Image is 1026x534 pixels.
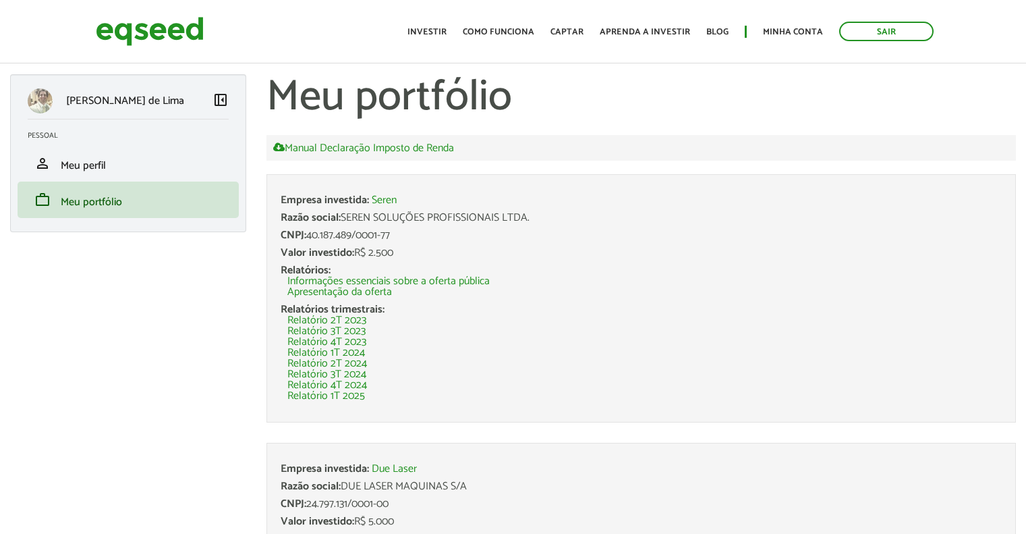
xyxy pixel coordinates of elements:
[66,95,184,107] p: [PERSON_NAME] de Lima
[281,477,341,496] span: Razão social:
[18,182,239,218] li: Meu portfólio
[407,28,447,36] a: Investir
[281,261,331,279] span: Relatórios:
[281,516,1002,527] div: R$ 5.000
[281,499,1002,510] div: 24.797.131/0001-00
[34,192,51,208] span: work
[287,315,366,326] a: Relatório 2T 2023
[281,300,384,319] span: Relatórios trimestrais:
[281,495,306,513] span: CNPJ:
[287,287,392,298] a: Apresentação da oferta
[287,380,367,391] a: Relatório 4T 2024
[28,192,229,208] a: workMeu portfólio
[212,92,229,111] a: Colapsar menu
[281,191,369,209] span: Empresa investida:
[281,512,354,531] span: Valor investido:
[266,74,1016,122] h1: Meu portfólio
[96,14,204,49] img: EqSeed
[61,193,122,211] span: Meu portfólio
[839,22,934,41] a: Sair
[28,155,229,171] a: personMeu perfil
[281,230,1002,241] div: 40.187.489/0001-77
[600,28,690,36] a: Aprenda a investir
[28,132,239,140] h2: Pessoal
[372,464,417,475] a: Due Laser
[273,142,454,154] a: Manual Declaração Imposto de Renda
[281,244,354,262] span: Valor investido:
[706,28,729,36] a: Blog
[281,460,369,478] span: Empresa investida:
[281,226,306,244] span: CNPJ:
[281,209,341,227] span: Razão social:
[287,369,366,380] a: Relatório 3T 2024
[287,358,367,369] a: Relatório 2T 2024
[287,337,366,348] a: Relatório 4T 2023
[287,326,366,337] a: Relatório 3T 2023
[463,28,534,36] a: Como funciona
[287,276,490,287] a: Informações essenciais sobre a oferta pública
[34,155,51,171] span: person
[763,28,823,36] a: Minha conta
[550,28,583,36] a: Captar
[18,145,239,182] li: Meu perfil
[287,391,365,402] a: Relatório 1T 2025
[281,248,1002,259] div: R$ 2.500
[61,157,106,175] span: Meu perfil
[281,481,1002,492] div: DUE LASER MAQUINAS S/A
[281,213,1002,223] div: SEREN SOLUÇÕES PROFISSIONAIS LTDA.
[372,195,397,206] a: Seren
[212,92,229,108] span: left_panel_close
[287,348,365,358] a: Relatório 1T 2024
